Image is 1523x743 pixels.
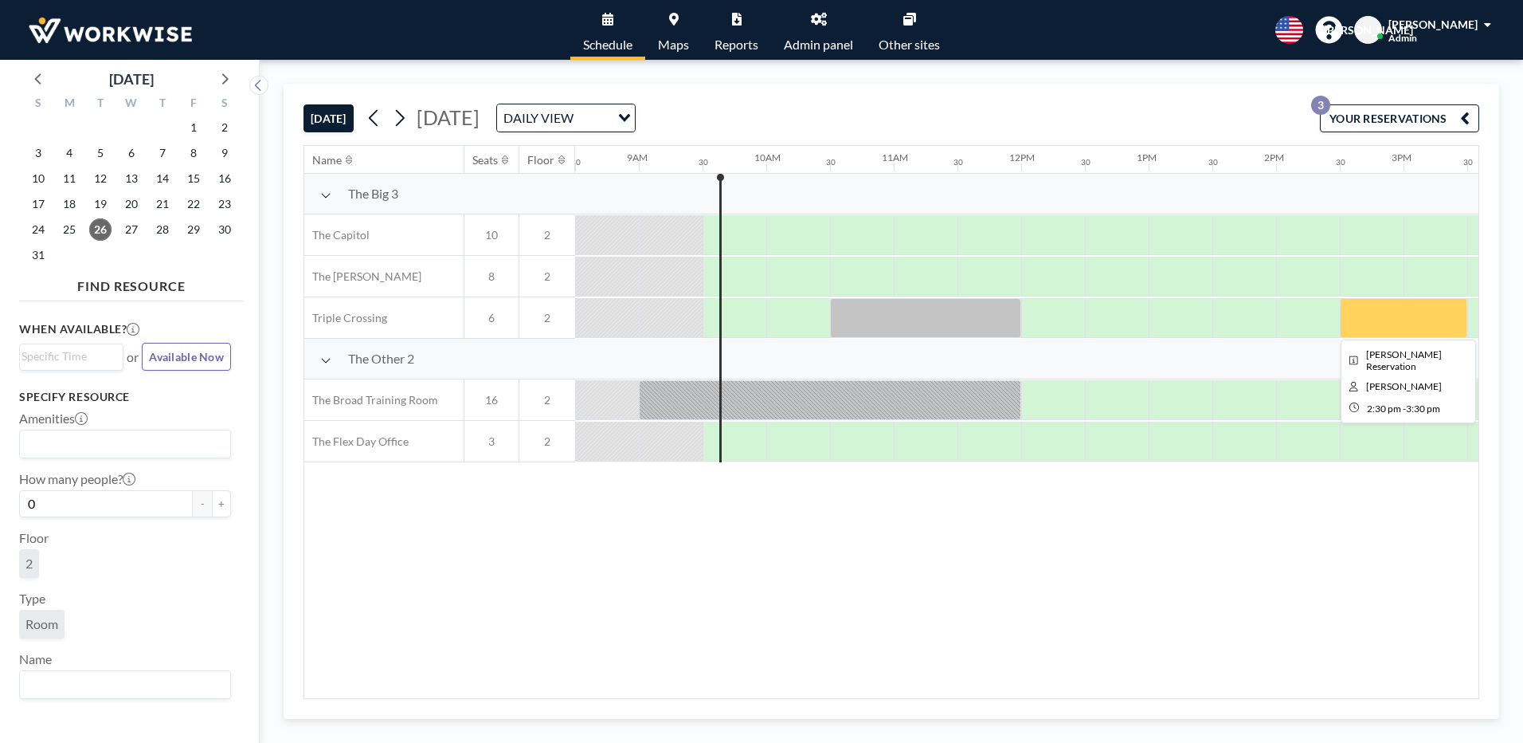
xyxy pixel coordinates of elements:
div: Search for option [20,344,123,368]
input: Search for option [22,674,221,695]
span: Jean Ariante [1366,380,1442,392]
div: W [116,94,147,115]
div: Name [312,153,342,167]
div: [DATE] [109,68,154,90]
div: 3PM [1392,151,1411,163]
span: Thursday, August 21, 2025 [151,193,174,215]
span: The Broad Training Room [304,393,438,407]
button: + [212,490,231,517]
span: Tim Crytzer Reservation [1366,348,1442,372]
h4: FIND RESOURCE [19,272,244,294]
div: M [54,94,85,115]
span: Monday, August 18, 2025 [58,193,80,215]
div: 12PM [1009,151,1035,163]
span: 8 [464,269,519,284]
span: Sunday, August 10, 2025 [27,167,49,190]
div: 30 [1463,157,1473,167]
div: 2PM [1264,151,1284,163]
span: - [1403,403,1406,415]
span: Saturday, August 23, 2025 [213,193,236,215]
span: 3 [464,434,519,449]
span: Wednesday, August 6, 2025 [120,142,143,164]
button: [DATE] [303,104,354,132]
span: Thursday, August 28, 2025 [151,218,174,241]
span: Monday, August 11, 2025 [58,167,80,190]
input: Search for option [22,434,221,454]
div: 30 [699,157,708,167]
span: 2 [519,311,575,325]
span: 3:30 PM [1406,403,1440,415]
button: Available Now [142,343,231,371]
span: Sunday, August 31, 2025 [27,244,49,266]
span: Admin panel [784,38,853,51]
span: Room [25,616,58,632]
input: Search for option [578,108,609,128]
label: Amenities [19,411,88,427]
div: 30 [1336,157,1345,167]
span: Reports [715,38,758,51]
span: 16 [464,393,519,407]
div: F [178,94,209,115]
label: Floor [19,530,49,546]
div: Search for option [20,430,230,458]
span: DAILY VIEW [500,108,577,128]
span: Sunday, August 3, 2025 [27,142,49,164]
span: The Flex Day Office [304,434,409,449]
div: 30 [571,157,581,167]
div: 1PM [1137,151,1157,163]
span: Monday, August 25, 2025 [58,218,80,241]
div: T [85,94,116,115]
label: Name [19,651,52,667]
div: 30 [953,157,963,167]
span: Thursday, August 14, 2025 [151,167,174,190]
span: Tuesday, August 26, 2025 [89,218,112,241]
div: T [147,94,178,115]
div: Seats [472,153,498,167]
span: Sunday, August 17, 2025 [27,193,49,215]
span: Friday, August 22, 2025 [182,193,205,215]
span: Available Now [149,350,224,364]
div: 10AM [754,151,781,163]
span: Sunday, August 24, 2025 [27,218,49,241]
span: Triple Crossing [304,311,387,325]
div: 9AM [627,151,648,163]
span: Maps [658,38,689,51]
span: Tuesday, August 5, 2025 [89,142,112,164]
span: [PERSON_NAME] [1324,23,1413,37]
h3: Specify resource [19,390,231,404]
span: [PERSON_NAME] [1388,18,1478,31]
div: Search for option [20,671,230,698]
label: How many people? [19,471,135,487]
div: 30 [1081,157,1090,167]
span: The Capitol [304,228,370,242]
span: Friday, August 8, 2025 [182,142,205,164]
input: Search for option [22,348,114,365]
span: The Big 3 [348,186,398,202]
span: Wednesday, August 13, 2025 [120,167,143,190]
div: Floor [527,153,554,167]
span: Saturday, August 2, 2025 [213,116,236,139]
span: Friday, August 1, 2025 [182,116,205,139]
div: 11AM [882,151,908,163]
span: Wednesday, August 27, 2025 [120,218,143,241]
div: S [23,94,54,115]
span: Friday, August 15, 2025 [182,167,205,190]
span: 2 [519,228,575,242]
div: S [209,94,240,115]
span: 2 [519,393,575,407]
span: or [127,349,139,365]
span: Friday, August 29, 2025 [182,218,205,241]
span: 2 [519,269,575,284]
div: Search for option [497,104,635,132]
span: The [PERSON_NAME] [304,269,421,284]
p: 3 [1311,96,1330,115]
span: Tuesday, August 12, 2025 [89,167,112,190]
div: 30 [1208,157,1218,167]
span: Other sites [879,38,940,51]
span: The Other 2 [348,351,414,367]
label: Type [19,591,45,607]
button: YOUR RESERVATIONS3 [1320,104,1479,132]
span: 2 [25,556,33,572]
span: 6 [464,311,519,325]
span: 2:30 PM [1367,403,1401,415]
